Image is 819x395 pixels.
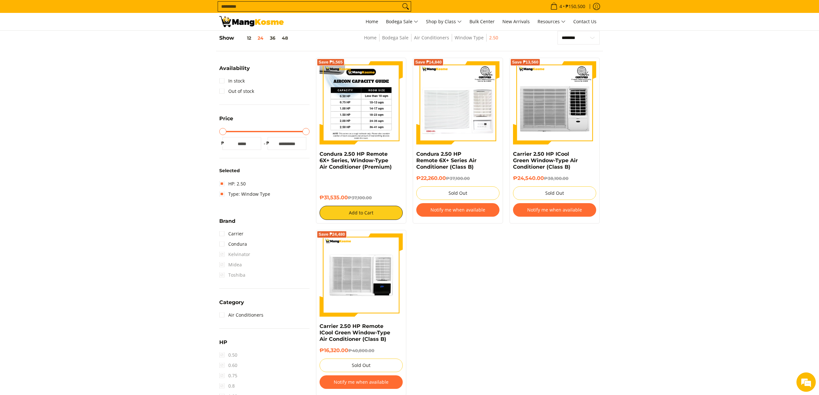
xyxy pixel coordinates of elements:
[219,35,291,41] h5: Show
[219,219,235,229] summary: Open
[383,13,421,30] a: Bodega Sale
[219,66,250,71] span: Availability
[348,348,374,353] del: ₱40,800.00
[290,13,600,30] nav: Main Menu
[219,300,244,305] span: Category
[512,60,538,64] span: Save ₱13,560
[499,13,533,30] a: New Arrivals
[534,13,569,30] a: Resources
[219,270,245,280] span: Toshiba
[320,375,403,389] button: Notify me when available
[267,35,279,41] button: 36
[219,189,270,199] a: Type: Window Type
[558,4,563,9] span: 4
[219,300,244,310] summary: Open
[513,203,596,217] button: Notify me when available
[319,60,343,64] span: Save ₱5,565
[320,194,403,201] h6: ₱31,535.00
[219,260,242,270] span: Midea
[320,151,392,170] a: Condura 2.50 HP Remote 6X+ Series, Window-Type Air Conditioner (Premium)
[219,360,237,370] span: 0.60
[320,323,390,342] a: Carrier 2.50 HP Remote ICool Green Window-Type Air Conditioner (Class B)
[538,18,566,26] span: Resources
[219,340,227,345] span: HP
[219,76,245,86] a: In stock
[219,86,254,96] a: Out of stock
[219,66,250,76] summary: Open
[548,3,587,10] span: •
[219,179,246,189] a: HP: 2.50
[219,350,237,360] span: 0.50
[362,13,381,30] a: Home
[489,34,498,42] span: 2.50
[513,151,578,170] a: Carrier 2.50 HP ICool Green Window-Type Air Conditioner (Class B)
[219,219,235,224] span: Brand
[446,176,470,181] del: ₱37,100.00
[565,4,586,9] span: ₱150,500
[416,186,499,200] button: Sold Out
[319,232,345,236] span: Save ₱24,480
[573,18,597,25] span: Contact Us
[416,175,499,182] h6: ₱22,260.00
[513,61,596,144] img: Carrier 2.50 HP ICool Green Window-Type Air Conditioner (Class B)
[234,35,254,41] button: 12
[382,35,409,41] a: Bodega Sale
[279,35,291,41] button: 48
[219,116,233,121] span: Price
[513,175,596,182] h6: ₱24,540.00
[455,35,484,41] a: Window Type
[324,34,538,48] nav: Breadcrumbs
[348,195,372,200] del: ₱37,100.00
[415,60,442,64] span: Save ₱14,840
[320,233,403,317] img: Carrier 2.50 HP Remote ICool Green Window-Type Air Conditioner (Class B)
[502,18,530,25] span: New Arrivals
[219,116,233,126] summary: Open
[254,35,267,41] button: 24
[219,381,235,391] span: 0.8
[219,249,250,260] span: Kelvinator
[320,61,403,144] img: Condura 2.50 HP Remote 6X+ Series, Window-Type Air Conditioner (Premium) - 0
[544,176,568,181] del: ₱38,100.00
[466,13,498,30] a: Bulk Center
[513,186,596,200] button: Sold Out
[364,35,377,41] a: Home
[416,61,499,144] img: Condura 2.50 HP Remote 6X+ Series Air Conditioner (Class B)
[570,13,600,30] a: Contact Us
[469,18,495,25] span: Bulk Center
[426,18,462,26] span: Shop by Class
[400,2,411,11] button: Search
[423,13,465,30] a: Shop by Class
[366,18,378,25] span: Home
[219,239,247,249] a: Condura
[219,310,263,320] a: Air Conditioners
[386,18,418,26] span: Bodega Sale
[219,140,226,146] span: ₱
[320,347,403,354] h6: ₱16,320.00
[219,340,227,350] summary: Open
[264,140,271,146] span: ₱
[219,229,243,239] a: Carrier
[219,370,237,381] span: 0.75
[219,168,310,174] h6: Selected
[416,203,499,217] button: Notify me when available
[416,151,477,170] a: Condura 2.50 HP Remote 6X+ Series Air Conditioner (Class B)
[219,16,284,27] img: Bodega Sale Aircon l Mang Kosme: Home Appliances Warehouse Sale Window Type
[414,35,449,41] a: Air Conditioners
[320,206,403,220] button: Add to Cart
[320,359,403,372] button: Sold Out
